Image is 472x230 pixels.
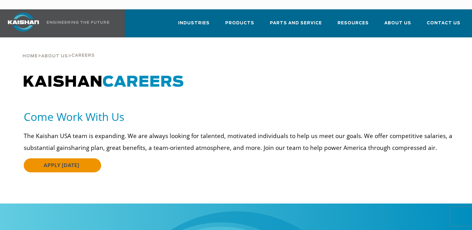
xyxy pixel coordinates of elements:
[427,20,460,27] span: Contact Us
[23,75,184,90] span: KAISHAN
[178,15,210,36] a: Industries
[178,20,210,27] span: Industries
[41,54,68,58] span: About Us
[24,110,453,124] h5: Come Work With Us
[225,20,254,27] span: Products
[44,161,79,169] span: APPLY [DATE]
[47,21,109,24] img: Engineering the future
[22,37,95,61] div: > >
[384,20,411,27] span: About Us
[338,20,369,27] span: Resources
[338,15,369,36] a: Resources
[427,15,460,36] a: Contact Us
[22,53,38,59] a: Home
[41,53,68,59] a: About Us
[225,15,254,36] a: Products
[71,54,95,58] span: Careers
[24,158,101,172] a: APPLY [DATE]
[103,75,184,90] span: CAREERS
[24,130,453,154] p: The Kaishan USA team is expanding. We are always looking for talented, motivated individuals to h...
[270,20,322,27] span: Parts and Service
[384,15,411,36] a: About Us
[22,54,38,58] span: Home
[270,15,322,36] a: Parts and Service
